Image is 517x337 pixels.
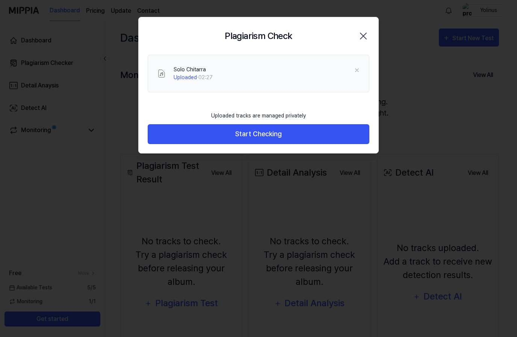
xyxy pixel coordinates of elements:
button: Start Checking [148,124,369,144]
div: Solo Chitarra [174,66,213,74]
span: Uploaded [174,74,197,80]
div: · 02:27 [174,74,213,81]
h2: Plagiarism Check [225,29,292,43]
div: Uploaded tracks are managed privately [207,107,310,124]
img: File Select [157,69,166,78]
